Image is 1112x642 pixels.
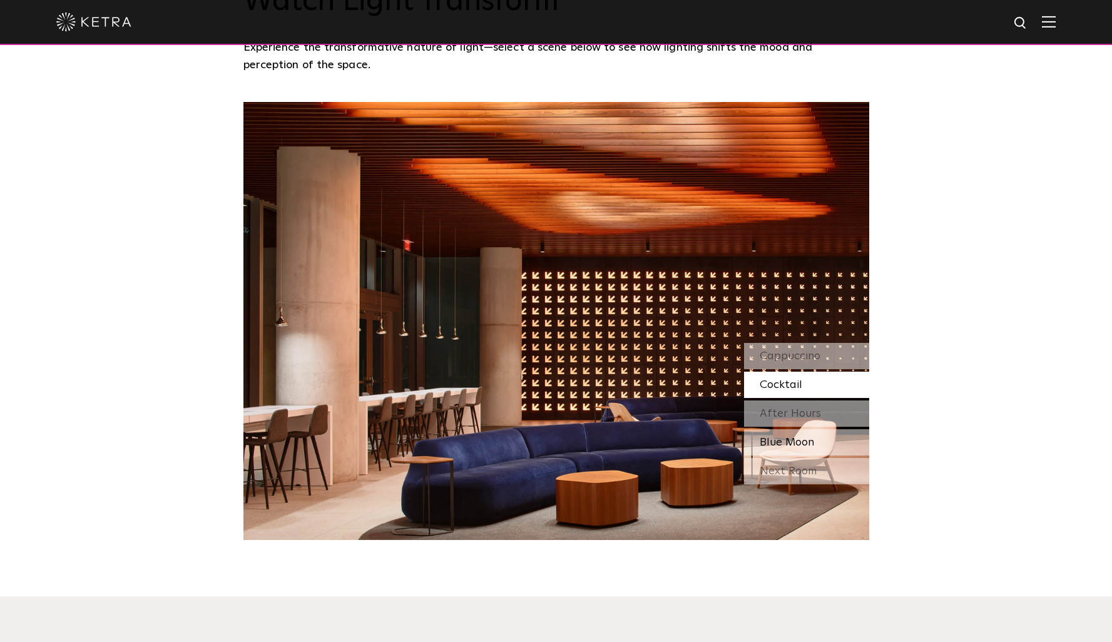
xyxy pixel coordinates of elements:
[760,408,821,419] span: After Hours
[243,39,863,74] p: Experience the transformative nature of light—select a scene below to see how lighting shifts the...
[1013,16,1029,31] img: search icon
[1042,16,1056,28] img: Hamburger%20Nav.svg
[760,437,814,448] span: Blue Moon
[744,458,869,484] div: Next Room
[56,13,131,31] img: ketra-logo-2019-white
[760,379,802,390] span: Cocktail
[760,350,820,362] span: Cappuccino
[243,102,869,540] img: SS_SXSW_Desktop_Warm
